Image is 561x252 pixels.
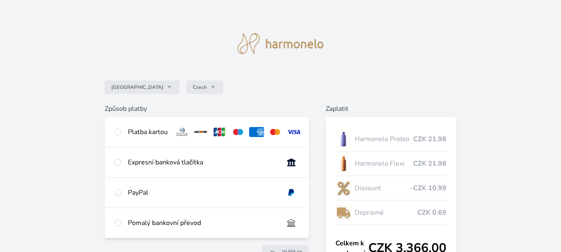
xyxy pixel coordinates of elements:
span: [GEOGRAPHIC_DATA] [111,84,163,91]
img: paypal.svg [284,188,299,198]
span: Czech [193,84,207,91]
img: delivery-lo.png [336,202,351,223]
img: onlineBanking_CZ.svg [284,157,299,167]
img: mc.svg [267,127,283,137]
button: Czech [186,81,223,94]
span: Harmonelo Probio [355,134,413,144]
span: -CZK 10.99 [410,183,446,193]
span: CZK 21.98 [413,159,446,169]
span: Harmonelo Flexi [355,159,413,169]
img: CLEAN_FLEXI_se_stinem_x-hi_(1)-lo.jpg [336,153,351,174]
img: discount-lo.png [336,178,351,198]
button: [GEOGRAPHIC_DATA] [105,81,179,94]
div: Pomalý bankovní převod [128,218,277,228]
span: CZK 21.98 [413,134,446,144]
img: CLEAN_PROBIO_se_stinem_x-lo.jpg [336,129,351,149]
div: Platba kartou [128,127,168,137]
img: diners.svg [174,127,190,137]
img: bankTransfer_IBAN.svg [284,218,299,228]
h6: Způsob platby [105,104,309,114]
span: Dopravné [355,208,417,218]
span: CZK 0.69 [417,208,446,218]
img: amex.svg [249,127,265,137]
h6: Zaplatit [326,104,456,114]
div: Expresní banková tlačítka [128,157,277,167]
img: visa.svg [286,127,301,137]
img: logo.svg [238,33,324,54]
div: PayPal [128,188,277,198]
img: discover.svg [193,127,208,137]
span: Discount [355,183,410,193]
img: jcb.svg [212,127,227,137]
img: maestro.svg [230,127,246,137]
